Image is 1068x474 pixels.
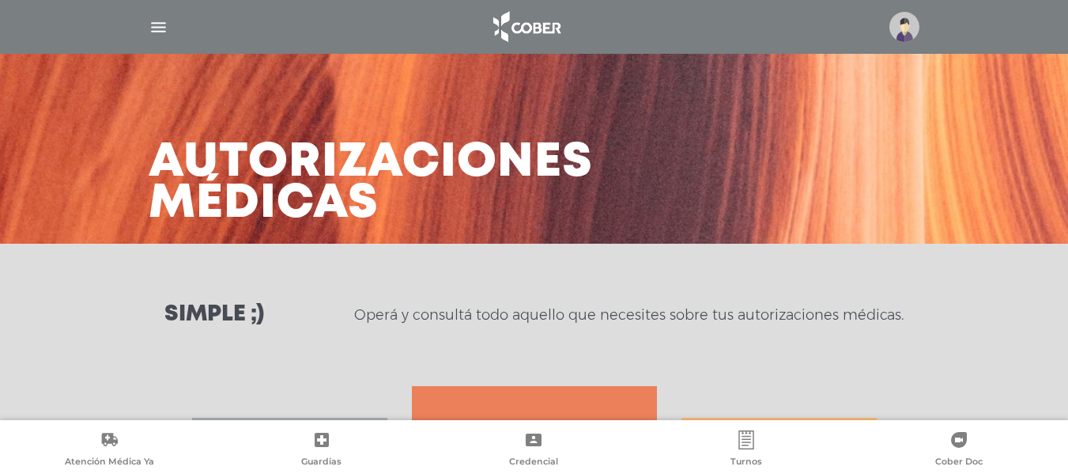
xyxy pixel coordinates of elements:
img: profile-placeholder.svg [889,12,919,42]
span: Cober Doc [935,456,983,470]
span: Guardias [301,456,342,470]
a: Cober Doc [852,430,1065,471]
h3: Simple ;) [164,304,264,326]
a: Atención Médica Ya [3,430,216,471]
a: Guardias [216,430,428,471]
span: Credencial [509,456,558,470]
span: Turnos [730,456,762,470]
p: Operá y consultá todo aquello que necesites sobre tus autorizaciones médicas. [354,305,904,324]
a: Credencial [428,430,640,471]
span: Atención Médica Ya [65,456,154,470]
img: logo_cober_home-white.png [485,8,568,46]
h3: Autorizaciones médicas [149,142,593,225]
a: Turnos [640,430,853,471]
img: Cober_menu-lines-white.svg [149,17,168,37]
